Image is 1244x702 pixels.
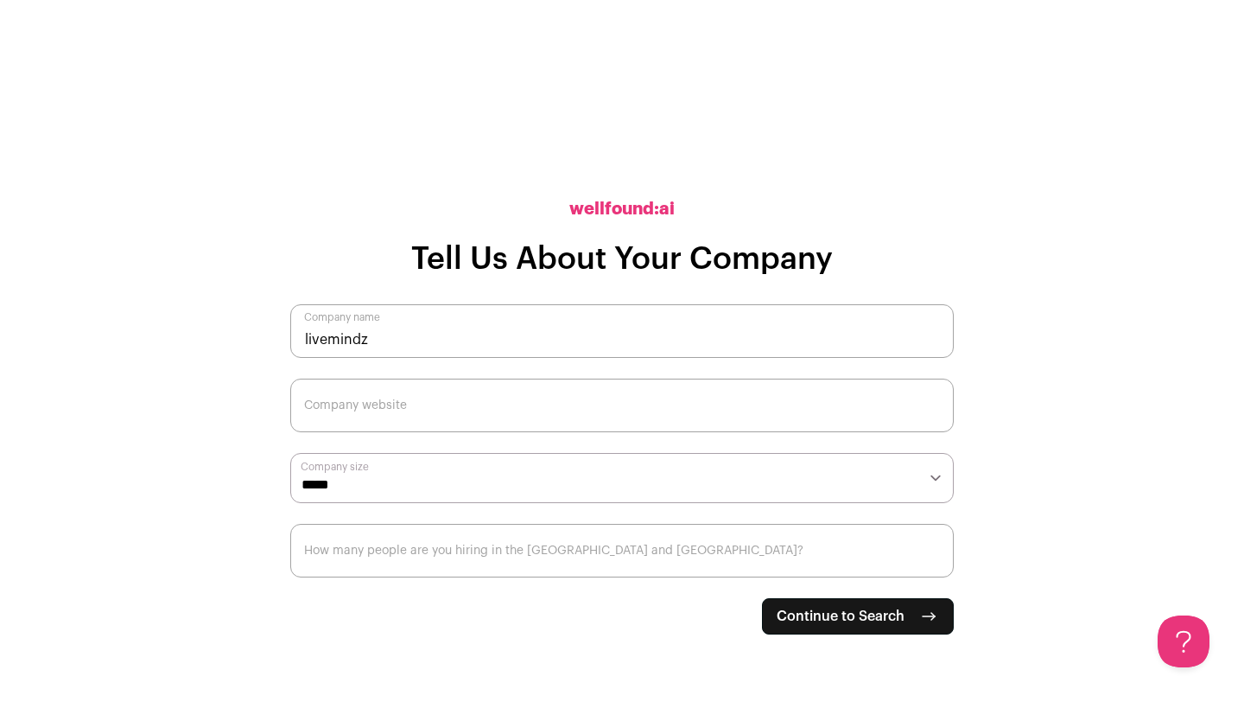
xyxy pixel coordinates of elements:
[290,379,954,432] input: Company website
[290,524,954,578] input: How many people are you hiring in the US and Canada?
[411,242,833,277] h1: Tell Us About Your Company
[1158,616,1209,667] iframe: Help Scout Beacon - Open
[290,304,954,358] input: Company name
[777,606,904,627] span: Continue to Search
[762,598,954,635] button: Continue to Search
[569,197,675,221] h2: wellfound:ai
